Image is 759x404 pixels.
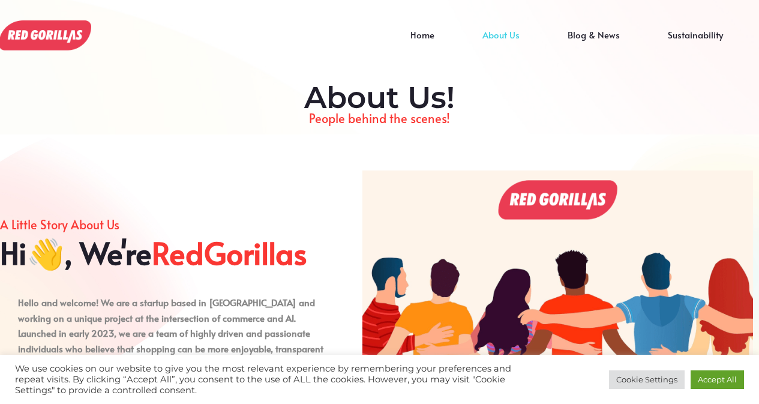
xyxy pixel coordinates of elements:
[544,35,644,53] a: Blog & News
[458,35,544,53] a: About Us
[152,235,307,271] span: RedGorillas
[15,363,526,396] div: We use cookies on our website to give you the most relevant experience by remembering your prefer...
[18,296,323,370] strong: Hello and welcome! We are a startup based in [GEOGRAPHIC_DATA] and working on a unique project at...
[6,80,753,116] h2: About Us!
[6,108,753,128] p: People behind the scenes!
[691,370,744,389] a: Accept All
[386,35,458,53] a: Home
[609,370,685,389] a: Cookie Settings
[644,35,747,53] a: Sustainability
